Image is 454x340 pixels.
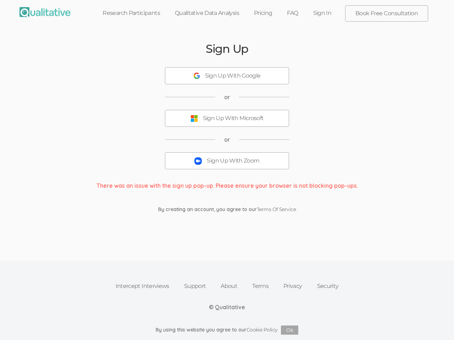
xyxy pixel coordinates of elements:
[153,206,301,213] div: By creating an account, you agree to our
[165,67,289,84] button: Sign Up With Google
[276,278,310,294] a: Privacy
[108,278,177,294] a: Intercept Interviews
[207,157,259,165] div: Sign Up With Zoom
[165,152,289,169] button: Sign Up With Zoom
[245,278,276,294] a: Terms
[20,7,71,17] img: Qualitative
[247,327,278,333] a: Cookie Policy
[257,206,296,212] a: Terms Of Service
[224,93,230,101] span: or
[205,72,261,80] div: Sign Up With Google
[279,5,305,21] a: FAQ
[213,278,245,294] a: About
[247,5,280,21] a: Pricing
[310,278,346,294] a: Security
[167,5,247,21] a: Qualitative Data Analysis
[209,303,245,311] div: © Qualitative
[224,136,230,144] span: or
[306,5,339,21] a: Sign In
[194,157,202,165] img: Sign Up With Zoom
[91,182,363,190] div: There was an issue with the sign up pop-up. Please ensure your browser is not blocking pop-ups.
[95,5,167,21] a: Research Participants
[194,73,200,79] img: Sign Up With Google
[165,110,289,127] button: Sign Up With Microsoft
[156,325,299,335] div: By using this website you agree to our
[281,325,298,335] button: Ok
[206,42,248,55] h2: Sign Up
[190,115,198,122] img: Sign Up With Microsoft
[203,114,264,123] div: Sign Up With Microsoft
[419,306,454,340] iframe: Chat Widget
[345,6,428,21] a: Book Free Consultation
[177,278,214,294] a: Support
